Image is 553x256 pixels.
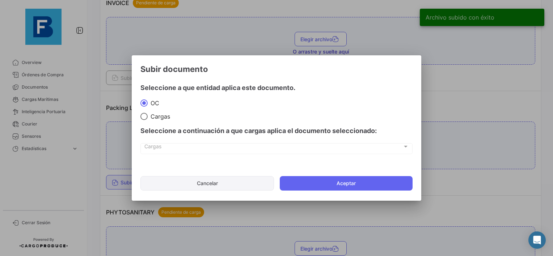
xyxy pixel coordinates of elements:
button: Aceptar [280,176,413,191]
span: Cargas [148,113,170,120]
h4: Seleccione a que entidad aplica este documento. [140,83,413,93]
div: Abrir Intercom Messenger [528,231,546,249]
span: OC [148,99,159,107]
h3: Subir documento [140,64,413,74]
h4: Seleccione a continuación a que cargas aplica el documento seleccionado: [140,126,413,136]
button: Cancelar [140,176,274,191]
span: Cargas [144,145,402,151]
